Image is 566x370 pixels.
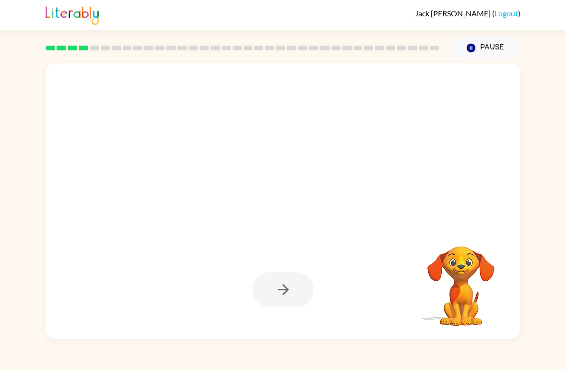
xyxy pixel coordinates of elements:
img: Literably [46,4,99,25]
button: Pause [451,37,520,59]
span: Jack [PERSON_NAME] [415,9,492,18]
video: Your browser must support playing .mp4 files to use Literably. Please try using another browser. [413,231,509,327]
div: ( ) [415,9,520,18]
a: Logout [495,9,518,18]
